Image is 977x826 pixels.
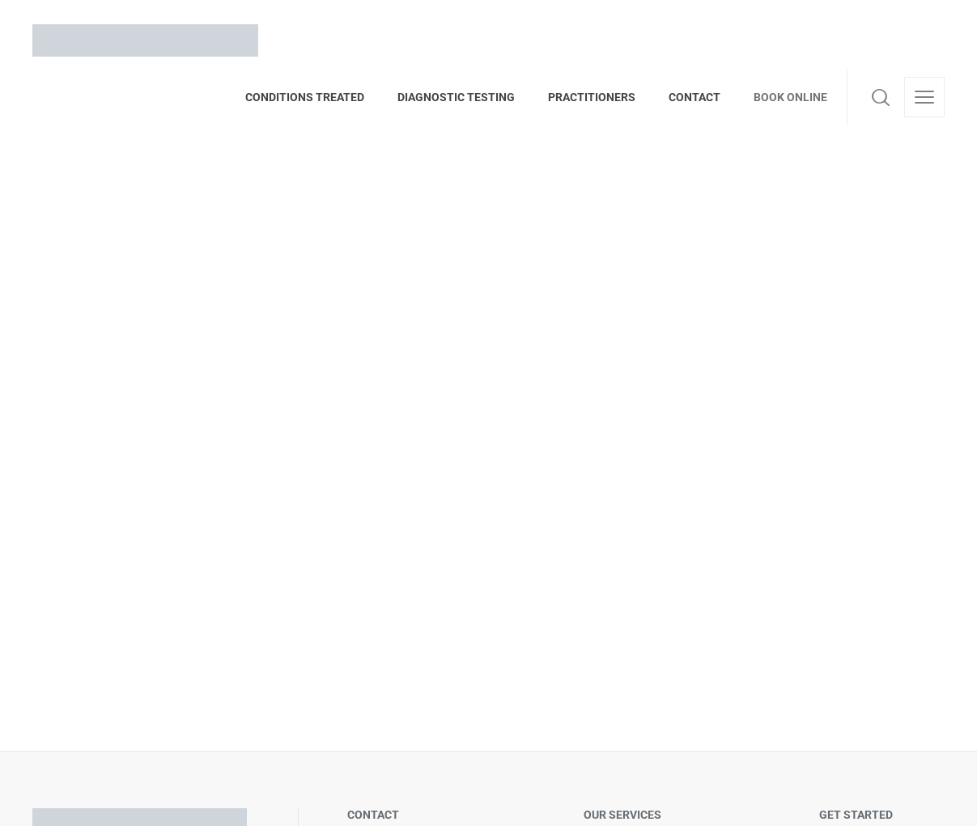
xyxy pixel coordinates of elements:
a: PRACTITIONERS [532,69,652,125]
h5: CONTACT [347,808,551,822]
a: Brisbane Naturopath [32,12,258,69]
a: DIAGNOSTIC TESTING [381,69,532,125]
span: DIAGNOSTIC TESTING [381,84,532,110]
span: CONTACT [652,84,737,110]
h5: GET STARTED [819,808,945,822]
iframe: Schedule Appointment [24,89,953,736]
a: BOOK ONLINE [737,69,827,125]
span: CONDITIONS TREATED [245,84,381,110]
a: CONTACT [652,69,737,125]
a: CONDITIONS TREATED [245,69,381,125]
h5: OUR SERVICES [584,808,788,822]
span: PRACTITIONERS [532,84,652,110]
a: Search [867,77,894,117]
span: BOOK ONLINE [737,84,827,110]
img: Brisbane Naturopath [32,24,258,57]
